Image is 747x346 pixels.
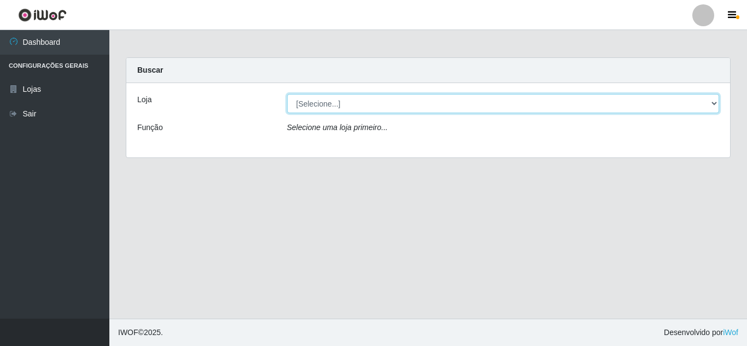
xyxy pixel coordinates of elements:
[118,327,163,338] span: © 2025 .
[287,123,388,132] i: Selecione uma loja primeiro...
[664,327,738,338] span: Desenvolvido por
[137,66,163,74] strong: Buscar
[137,94,151,105] label: Loja
[723,328,738,337] a: iWof
[118,328,138,337] span: IWOF
[137,122,163,133] label: Função
[18,8,67,22] img: CoreUI Logo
